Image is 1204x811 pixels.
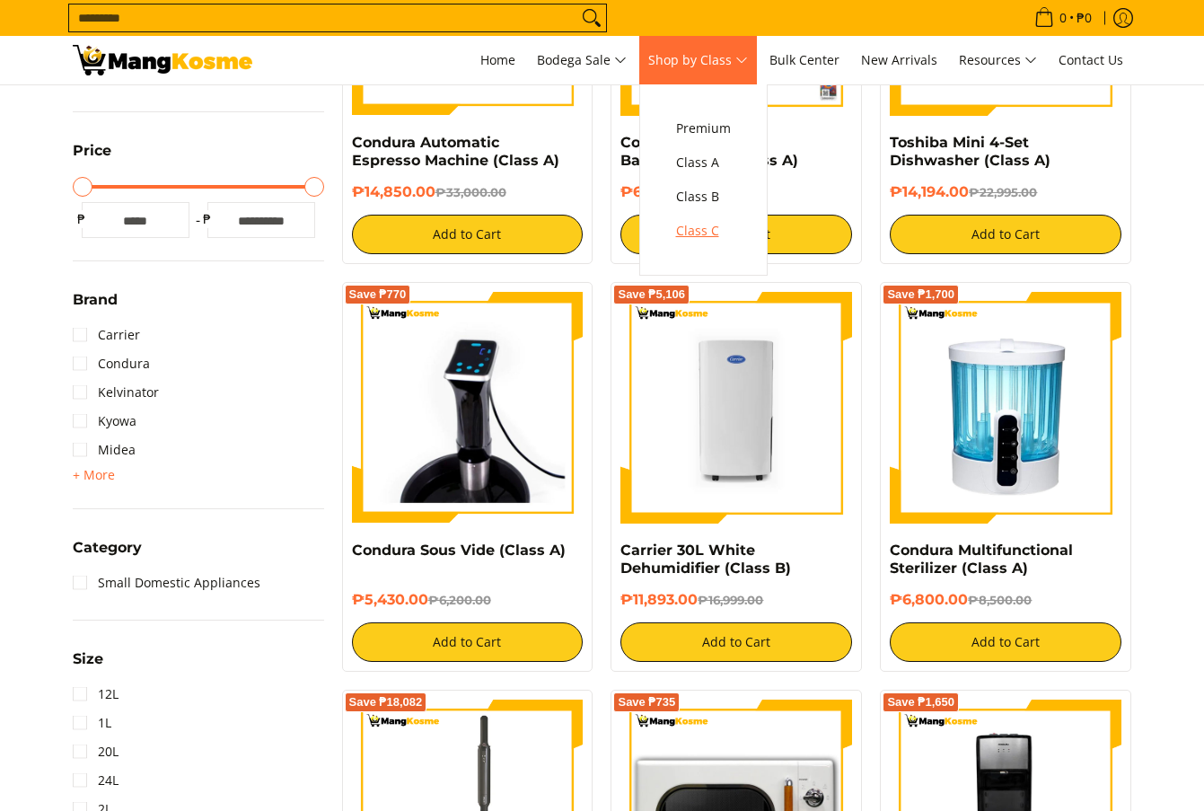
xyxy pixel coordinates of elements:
[471,36,524,84] a: Home
[620,622,852,662] button: Add to Cart
[352,134,559,169] a: Condura Automatic Espresso Machine (Class A)
[352,215,584,254] button: Add to Cart
[73,541,142,569] summary: Open
[1050,36,1132,84] a: Contact Us
[1029,8,1097,28] span: •
[667,145,740,180] a: Class A
[861,51,937,68] span: New Arrivals
[73,436,136,464] a: Midea
[1059,51,1123,68] span: Contact Us
[73,652,103,666] span: Size
[890,622,1121,662] button: Add to Cart
[435,185,506,199] del: ₱33,000.00
[428,593,491,607] del: ₱6,200.00
[73,652,103,680] summary: Open
[73,569,260,597] a: Small Domestic Appliances
[852,36,946,84] a: New Arrivals
[73,766,119,795] a: 24L
[73,680,119,709] a: 12L
[73,407,136,436] a: Kyowa
[73,464,115,486] summary: Open
[73,378,159,407] a: Kelvinator
[968,593,1032,607] del: ₱8,500.00
[537,49,627,72] span: Bodega Sale
[890,183,1121,201] h6: ₱14,194.00
[667,214,740,248] a: Class C
[73,321,140,349] a: Carrier
[352,292,584,524] img: Condura Sous Vide (Class A)
[73,293,118,321] summary: Open
[969,185,1037,199] del: ₱22,995.00
[890,292,1121,524] img: Condura Multifunctional Sterilizer (Class A)
[676,118,731,140] span: Premium
[73,45,252,75] img: Small Appliances l Mang Kosme: Home Appliances Warehouse Sale
[73,349,150,378] a: Condura
[73,293,118,307] span: Brand
[528,36,636,84] a: Bodega Sale
[349,289,407,300] span: Save ₱770
[349,697,423,708] span: Save ₱18,082
[73,210,91,228] span: ₱
[667,111,740,145] a: Premium
[73,144,111,172] summary: Open
[676,152,731,174] span: Class A
[1057,12,1069,24] span: 0
[270,36,1132,84] nav: Main Menu
[73,541,142,555] span: Category
[890,591,1121,609] h6: ₱6,800.00
[887,289,954,300] span: Save ₱1,700
[667,180,740,214] a: Class B
[480,51,515,68] span: Home
[620,134,798,169] a: Condura Infrared Barbecue Grill (Class A)
[73,468,115,482] span: + More
[950,36,1046,84] a: Resources
[890,215,1121,254] button: Add to Cart
[887,697,954,708] span: Save ₱1,650
[769,51,839,68] span: Bulk Center
[676,220,731,242] span: Class C
[648,49,748,72] span: Shop by Class
[620,183,852,201] h6: ₱6,049.00
[760,36,848,84] a: Bulk Center
[352,622,584,662] button: Add to Cart
[620,542,791,577] a: Carrier 30L White Dehumidifier (Class B)
[618,289,685,300] span: Save ₱5,106
[1074,12,1094,24] span: ₱0
[890,542,1073,577] a: Condura Multifunctional Sterilizer (Class A)
[352,591,584,609] h6: ₱5,430.00
[620,292,852,524] img: carrier-30-liter-dehumidier-premium-full-view-mang-kosme
[352,183,584,201] h6: ₱14,850.00
[620,591,852,609] h6: ₱11,893.00
[639,36,757,84] a: Shop by Class
[959,49,1037,72] span: Resources
[73,709,111,737] a: 1L
[577,4,606,31] button: Search
[698,593,763,607] del: ₱16,999.00
[890,134,1050,169] a: Toshiba Mini 4-Set Dishwasher (Class A)
[620,215,852,254] button: Add to Cart
[676,186,731,208] span: Class B
[73,737,119,766] a: 20L
[618,697,675,708] span: Save ₱735
[352,542,566,559] a: Condura Sous Vide (Class A)
[198,210,216,228] span: ₱
[73,144,111,158] span: Price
